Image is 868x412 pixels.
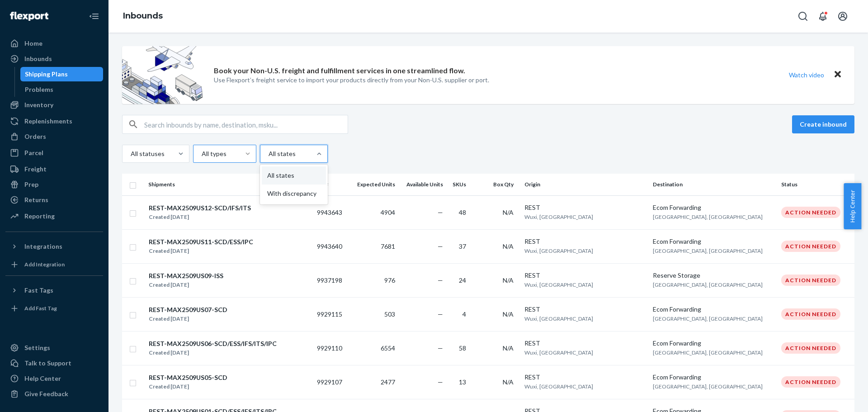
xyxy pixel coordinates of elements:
div: Shipping Plans [25,70,68,79]
p: Use Flexport’s freight service to import your products directly from your Non-U.S. supplier or port. [214,76,489,85]
td: 9937198 [313,263,349,297]
span: [GEOGRAPHIC_DATA], [GEOGRAPHIC_DATA] [653,383,763,390]
span: Wuxi, [GEOGRAPHIC_DATA] [524,383,593,390]
div: REST [524,305,646,314]
span: 13 [459,378,466,386]
input: All types [201,149,202,158]
td: 9943643 [313,195,349,229]
span: Wuxi, [GEOGRAPHIC_DATA] [524,281,593,288]
a: Talk to Support [5,356,103,370]
div: Action Needed [781,308,840,320]
a: Problems [20,82,104,97]
span: 4904 [381,208,395,216]
a: Orders [5,129,103,144]
button: Close Navigation [85,7,103,25]
div: Returns [24,195,48,204]
span: Wuxi, [GEOGRAPHIC_DATA] [524,213,593,220]
div: REST-MAX2509US11-SCD/ESS/IPC [149,237,253,246]
div: Created [DATE] [149,314,227,323]
span: — [438,242,443,250]
span: 37 [459,242,466,250]
th: Destination [649,174,778,195]
button: Fast Tags [5,283,103,298]
span: — [438,208,443,216]
div: Inventory [24,100,53,109]
span: — [438,310,443,318]
span: N/A [503,208,514,216]
div: Created [DATE] [149,348,277,357]
div: Reporting [24,212,55,221]
div: Ecom Forwarding [653,237,774,246]
span: — [438,344,443,352]
div: Inbounds [24,54,52,63]
div: Problems [25,85,53,94]
input: All statuses [130,149,131,158]
span: N/A [503,378,514,386]
ol: breadcrumbs [116,3,170,29]
div: Settings [24,343,50,352]
span: Wuxi, [GEOGRAPHIC_DATA] [524,349,593,356]
div: Ecom Forwarding [653,373,774,382]
td: 9929115 [313,297,349,331]
a: Inventory [5,98,103,112]
span: 2477 [381,378,395,386]
a: Add Fast Tag [5,301,103,316]
div: Action Needed [781,241,840,252]
div: Ecom Forwarding [653,203,774,212]
div: REST [524,237,646,246]
div: All states [262,166,326,185]
div: Action Needed [781,376,840,388]
button: Open Search Box [794,7,812,25]
div: Action Needed [781,207,840,218]
div: Add Fast Tag [24,304,57,312]
div: Prep [24,180,38,189]
div: With discrepancy [262,185,326,203]
th: Box Qty [473,174,520,195]
a: Returns [5,193,103,207]
div: REST-MAX2509US12-SCD/IFS/ITS [149,204,251,213]
div: Parcel [24,148,43,157]
a: Home [5,36,103,51]
div: Integrations [24,242,62,251]
button: Open account menu [834,7,852,25]
span: [GEOGRAPHIC_DATA], [GEOGRAPHIC_DATA] [653,213,763,220]
button: Integrations [5,239,103,254]
input: All statesAll statesWith discrepancy [268,149,269,158]
th: Available Units [399,174,447,195]
th: SKUs [447,174,473,195]
span: [GEOGRAPHIC_DATA], [GEOGRAPHIC_DATA] [653,315,763,322]
th: Expected Units [349,174,399,195]
a: Prep [5,177,103,192]
div: Ecom Forwarding [653,305,774,314]
div: Add Integration [24,260,65,268]
span: — [438,276,443,284]
td: 9929110 [313,331,349,365]
input: Search inbounds by name, destination, msku... [144,115,348,133]
span: N/A [503,276,514,284]
span: 503 [384,310,395,318]
button: Open notifications [814,7,832,25]
div: Orders [24,132,46,141]
div: REST [524,203,646,212]
a: Inbounds [5,52,103,66]
th: Origin [521,174,649,195]
p: Book your Non-U.S. freight and fulfillment services in one streamlined flow. [214,66,465,76]
span: 976 [384,276,395,284]
div: REST-MAX2509US06-SCD/ESS/IFS/ITS/IPC [149,339,277,348]
img: Flexport logo [10,12,48,21]
div: Fast Tags [24,286,53,295]
div: Created [DATE] [149,213,251,222]
a: Settings [5,341,103,355]
div: Ecom Forwarding [653,339,774,348]
td: 9929107 [313,365,349,399]
span: Wuxi, [GEOGRAPHIC_DATA] [524,247,593,254]
button: Close [832,68,844,81]
th: Status [778,174,854,195]
div: Home [24,39,42,48]
span: 4 [462,310,466,318]
span: N/A [503,310,514,318]
th: Shipments [145,174,313,195]
span: 58 [459,344,466,352]
div: REST [524,271,646,280]
span: Wuxi, [GEOGRAPHIC_DATA] [524,315,593,322]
